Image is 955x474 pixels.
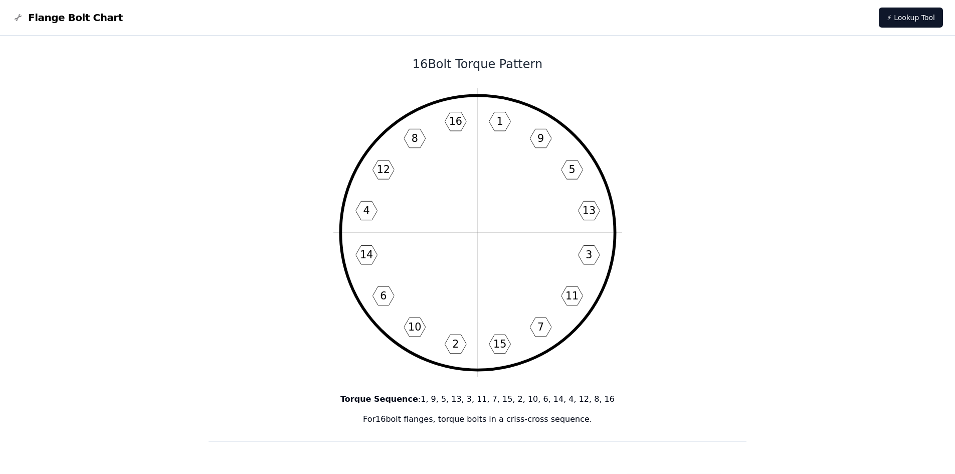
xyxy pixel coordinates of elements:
text: 10 [408,321,421,333]
a: Flange Bolt Chart LogoFlange Bolt Chart [12,11,123,25]
p: For 16 bolt flanges, torque bolts in a criss-cross sequence. [209,413,747,425]
text: 11 [565,290,578,302]
text: 14 [359,249,372,261]
span: Flange Bolt Chart [28,11,123,25]
text: 5 [568,164,575,176]
text: 1 [496,115,503,127]
text: 9 [537,132,544,144]
text: 6 [380,290,387,302]
text: 16 [449,115,462,127]
text: 2 [452,338,459,350]
text: 12 [376,164,390,176]
b: Torque Sequence [340,394,418,404]
text: 15 [493,338,506,350]
h1: 16 Bolt Torque Pattern [209,56,747,72]
text: 8 [411,132,418,144]
text: 3 [586,249,592,261]
p: : 1, 9, 5, 13, 3, 11, 7, 15, 2, 10, 6, 14, 4, 12, 8, 16 [209,393,747,405]
text: 7 [537,321,544,333]
img: Flange Bolt Chart Logo [12,12,24,24]
text: 4 [363,205,369,217]
a: ⚡ Lookup Tool [879,8,943,28]
text: 13 [582,205,595,217]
